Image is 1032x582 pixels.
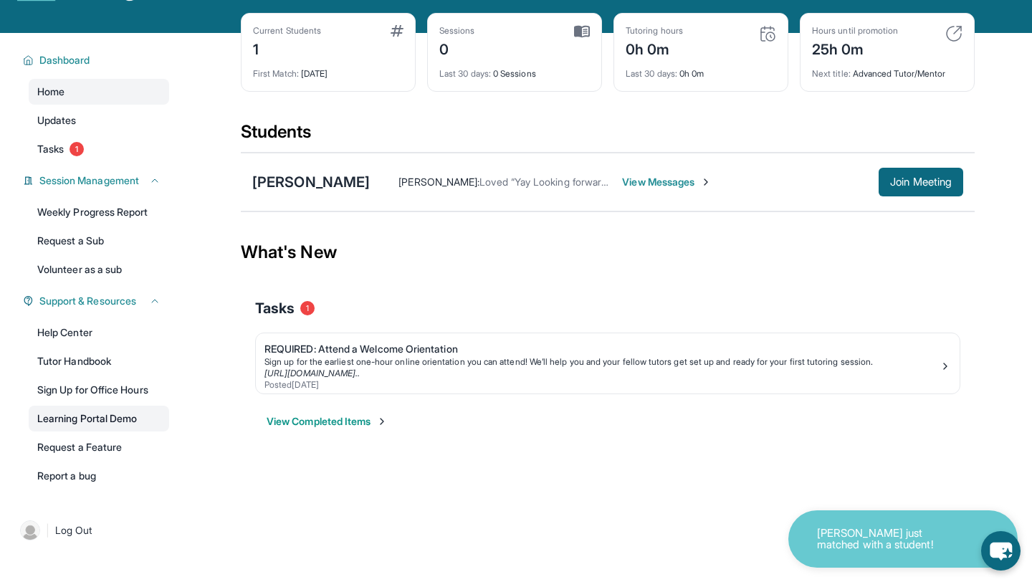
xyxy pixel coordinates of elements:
a: |Log Out [14,515,169,546]
a: Request a Sub [29,228,169,254]
span: View Messages [622,175,712,189]
a: Help Center [29,320,169,345]
a: Updates [29,108,169,133]
span: 1 [70,142,84,156]
a: Weekly Progress Report [29,199,169,225]
button: Session Management [34,173,161,188]
div: Hours until promotion [812,25,898,37]
img: Chevron-Right [700,176,712,188]
div: [DATE] [253,59,403,80]
span: Loved “Yay Looking forward to meeting you!” [479,176,684,188]
button: View Completed Items [267,414,388,429]
span: Last 30 days : [626,68,677,79]
div: Advanced Tutor/Mentor [812,59,962,80]
a: Tutor Handbook [29,348,169,374]
a: Learning Portal Demo [29,406,169,431]
button: Support & Resources [34,294,161,308]
div: Tutoring hours [626,25,683,37]
div: Sign up for the earliest one-hour online orientation you can attend! We’ll help you and your fell... [264,356,940,368]
button: Dashboard [34,53,161,67]
a: Report a bug [29,463,169,489]
span: Dashboard [39,53,90,67]
div: 0h 0m [626,37,683,59]
span: | [46,522,49,539]
img: card [759,25,776,42]
div: Sessions [439,25,475,37]
span: First Match : [253,68,299,79]
div: Current Students [253,25,321,37]
button: chat-button [981,531,1021,571]
div: REQUIRED: Attend a Welcome Orientation [264,342,940,356]
a: Request a Feature [29,434,169,460]
div: Students [241,120,975,152]
img: card [574,25,590,38]
span: Next title : [812,68,851,79]
span: Session Management [39,173,139,188]
div: Posted [DATE] [264,379,940,391]
a: Sign Up for Office Hours [29,377,169,403]
div: What's New [241,221,975,284]
span: Tasks [255,298,295,318]
span: Log Out [55,523,92,538]
div: 0h 0m [626,59,776,80]
span: Home [37,85,64,99]
div: 0 Sessions [439,59,590,80]
span: Support & Resources [39,294,136,308]
img: card [945,25,962,42]
div: [PERSON_NAME] [252,172,370,192]
a: Tasks1 [29,136,169,162]
a: Volunteer as a sub [29,257,169,282]
div: 25h 0m [812,37,898,59]
span: Last 30 days : [439,68,491,79]
img: user-img [20,520,40,540]
a: REQUIRED: Attend a Welcome OrientationSign up for the earliest one-hour online orientation you ca... [256,333,960,393]
a: [URL][DOMAIN_NAME].. [264,368,360,378]
button: Join Meeting [879,168,963,196]
span: [PERSON_NAME] : [398,176,479,188]
span: 1 [300,301,315,315]
a: Home [29,79,169,105]
span: Updates [37,113,77,128]
div: 1 [253,37,321,59]
span: Tasks [37,142,64,156]
img: card [391,25,403,37]
p: [PERSON_NAME] just matched with a student! [817,528,960,551]
span: Join Meeting [890,178,952,186]
div: 0 [439,37,475,59]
